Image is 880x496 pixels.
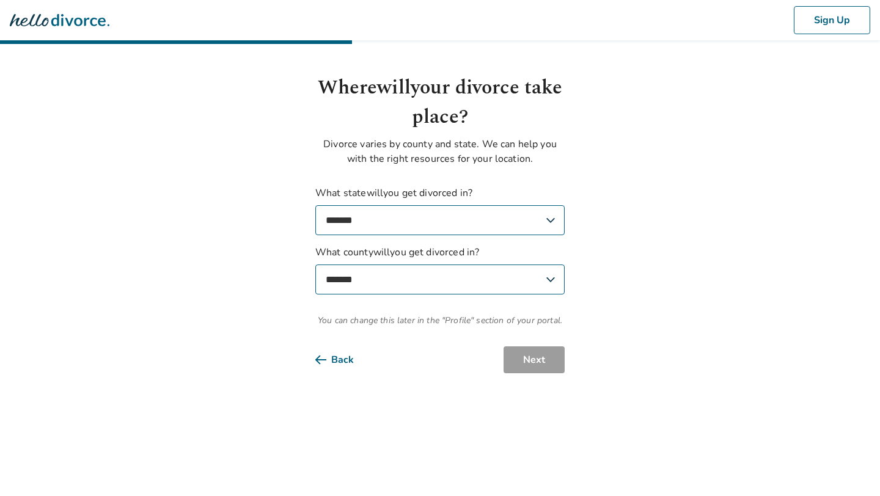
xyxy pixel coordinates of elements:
iframe: Chat Widget [819,437,880,496]
button: Next [504,346,565,373]
span: You can change this later in the "Profile" section of your portal. [315,314,565,327]
h1: Where will your divorce take place? [315,73,565,132]
label: What county will you get divorced in? [315,245,565,294]
select: What countywillyou get divorced in? [315,264,565,294]
select: What statewillyou get divorced in? [315,205,565,235]
button: Back [315,346,373,373]
button: Sign Up [794,6,870,34]
p: Divorce varies by county and state. We can help you with the right resources for your location. [315,137,565,166]
label: What state will you get divorced in? [315,186,565,235]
